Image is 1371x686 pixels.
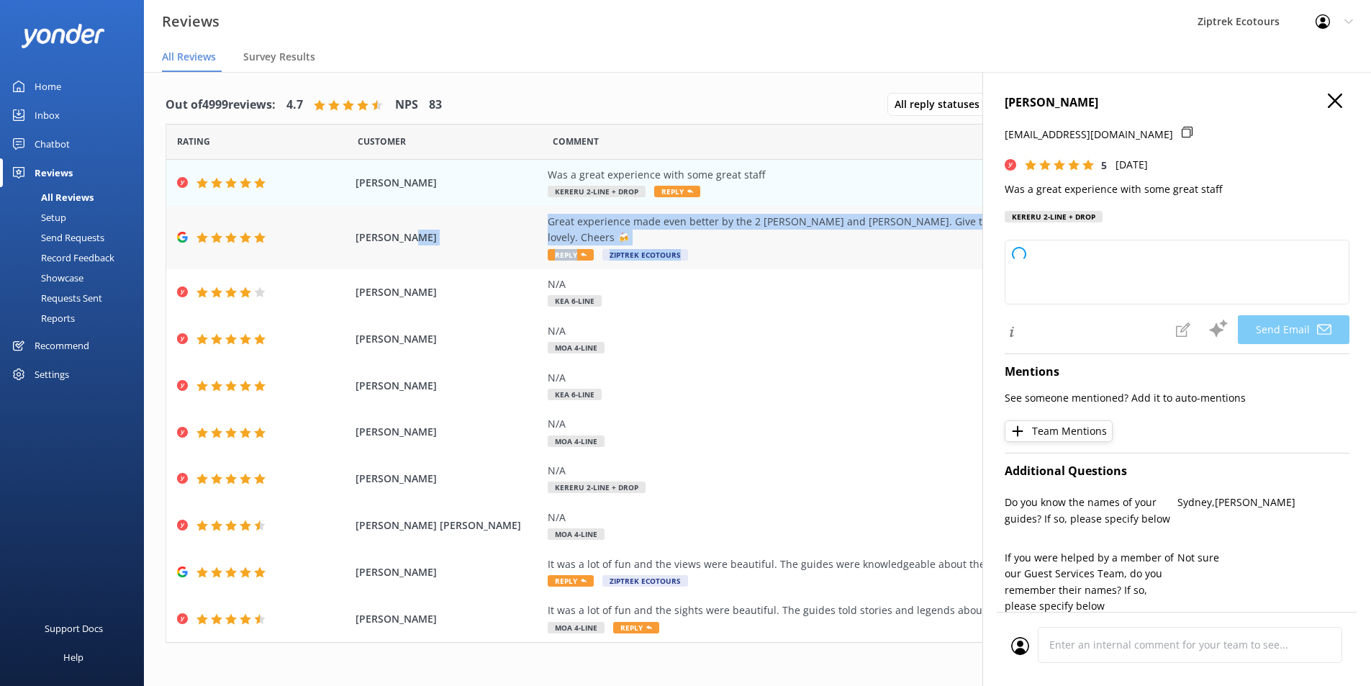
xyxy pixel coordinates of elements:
span: [PERSON_NAME] [356,230,541,245]
div: Settings [35,360,69,389]
span: Kea 6-Line [548,389,602,400]
div: Chatbot [35,130,70,158]
span: Reply [613,622,659,633]
a: Send Requests [9,227,144,248]
div: Was a great experience with some great staff [548,167,1203,183]
a: Showcase [9,268,144,288]
div: Showcase [9,268,83,288]
p: [DATE] [1116,157,1148,173]
a: Reports [9,308,144,328]
div: It was a lot of fun and the sights were beautiful. The guides told stories and legends about the ... [548,602,1203,618]
span: [PERSON_NAME] [356,175,541,191]
span: Ziptrek Ecotours [602,575,688,587]
span: [PERSON_NAME] [356,471,541,487]
div: Requests Sent [9,288,102,308]
h4: NPS [395,96,418,114]
span: [PERSON_NAME] [356,611,541,627]
span: [PERSON_NAME] [356,331,541,347]
span: Moa 4-Line [548,528,605,540]
span: All reply statuses [895,96,988,112]
div: N/A [548,510,1203,525]
a: All Reviews [9,187,144,207]
div: Great experience made even better by the 2 [PERSON_NAME] and [PERSON_NAME]. Give them pay rises. ... [548,214,1203,246]
div: Record Feedback [9,248,114,268]
a: Setup [9,207,144,227]
h4: 4.7 [286,96,303,114]
div: N/A [548,416,1203,432]
span: Question [553,135,599,148]
span: 5 [1101,158,1107,172]
h4: [PERSON_NAME] [1005,94,1349,112]
p: [EMAIL_ADDRESS][DOMAIN_NAME] [1005,127,1173,143]
img: yonder-white-logo.png [22,24,104,48]
h4: Out of 4999 reviews: [166,96,276,114]
span: Reply [548,249,594,261]
span: Reply [548,575,594,587]
button: Close [1328,94,1342,109]
span: [PERSON_NAME] [356,564,541,580]
span: Moa 4-Line [548,622,605,633]
div: Setup [9,207,66,227]
h3: Reviews [162,10,220,33]
span: Moa 4-Line [548,435,605,447]
div: All Reviews [9,187,94,207]
div: N/A [548,323,1203,339]
h4: Mentions [1005,363,1349,382]
span: Date [358,135,406,148]
div: Home [35,72,61,101]
div: Inbox [35,101,60,130]
div: Reports [9,308,75,328]
div: N/A [548,463,1203,479]
img: user_profile.svg [1011,637,1029,655]
span: [PERSON_NAME] [356,284,541,300]
a: Requests Sent [9,288,144,308]
span: Kea 6-Line [548,295,602,307]
div: N/A [548,370,1203,386]
span: Survey Results [243,50,315,64]
h4: 83 [429,96,442,114]
span: Kereru 2-Line + Drop [548,186,646,197]
div: Kereru 2-Line + Drop [1005,211,1103,222]
span: Moa 4-Line [548,342,605,353]
span: Kereru 2-Line + Drop [548,482,646,493]
div: N/A [548,276,1203,292]
span: All Reviews [162,50,216,64]
p: See someone mentioned? Add it to auto-mentions [1005,390,1349,406]
span: Date [177,135,210,148]
button: Team Mentions [1005,420,1113,442]
div: Help [63,643,83,672]
p: If you were helped by a member of our Guest Services Team, do you remember their names? If so, pl... [1005,550,1177,615]
p: Not sure [1177,550,1350,566]
div: Reviews [35,158,73,187]
span: [PERSON_NAME] [356,424,541,440]
span: Reply [654,186,700,197]
div: Recommend [35,331,89,360]
a: Record Feedback [9,248,144,268]
span: [PERSON_NAME] [356,378,541,394]
span: [PERSON_NAME] [PERSON_NAME] [356,518,541,533]
p: Was a great experience with some great staff [1005,181,1349,197]
div: It was a lot of fun and the views were beautiful. The guides were knowledgeable about the local p... [548,556,1203,572]
div: Support Docs [45,614,103,643]
span: Ziptrek Ecotours [602,249,688,261]
p: Do you know the names of your guides? If so, please specify below [1005,495,1177,527]
p: Sydney,[PERSON_NAME] [1177,495,1350,510]
div: Send Requests [9,227,104,248]
h4: Additional Questions [1005,462,1349,481]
